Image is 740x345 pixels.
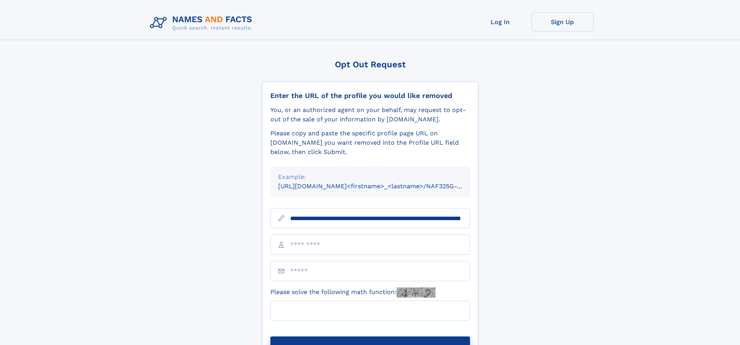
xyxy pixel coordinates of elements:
[278,172,462,182] div: Example:
[147,12,259,33] img: Logo Names and Facts
[270,129,470,157] div: Please copy and paste the specific profile page URL on [DOMAIN_NAME] you want removed into the Pr...
[278,182,485,190] small: [URL][DOMAIN_NAME]<firstname>_<lastname>/NAF325G-xxxxxxxx
[270,105,470,124] div: You, or an authorized agent on your behalf, may request to opt-out of the sale of your informatio...
[262,60,478,69] div: Opt Out Request
[270,287,435,298] label: Please solve the following math function:
[469,12,531,32] a: Log In
[270,91,470,100] div: Enter the URL of the profile you would like removed
[531,12,594,32] a: Sign Up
